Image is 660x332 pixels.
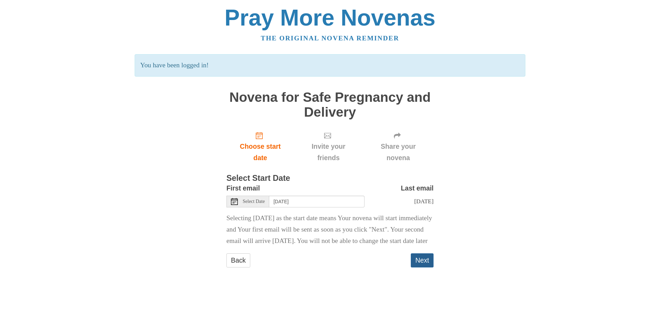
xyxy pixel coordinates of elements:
[226,174,434,183] h3: Select Start Date
[135,54,525,77] p: You have been logged in!
[363,126,434,167] div: Click "Next" to confirm your start date first.
[243,199,265,204] span: Select Date
[226,253,250,267] a: Back
[370,141,427,164] span: Share your novena
[411,253,434,267] button: Next
[261,35,399,42] a: The original novena reminder
[269,196,365,207] input: Use the arrow keys to pick a date
[226,126,294,167] a: Choose start date
[294,126,363,167] div: Click "Next" to confirm your start date first.
[233,141,287,164] span: Choose start date
[414,198,434,205] span: [DATE]
[226,213,434,247] p: Selecting [DATE] as the start date means Your novena will start immediately and Your first email ...
[226,183,260,194] label: First email
[225,5,436,30] a: Pray More Novenas
[401,183,434,194] label: Last email
[301,141,356,164] span: Invite your friends
[226,90,434,119] h1: Novena for Safe Pregnancy and Delivery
